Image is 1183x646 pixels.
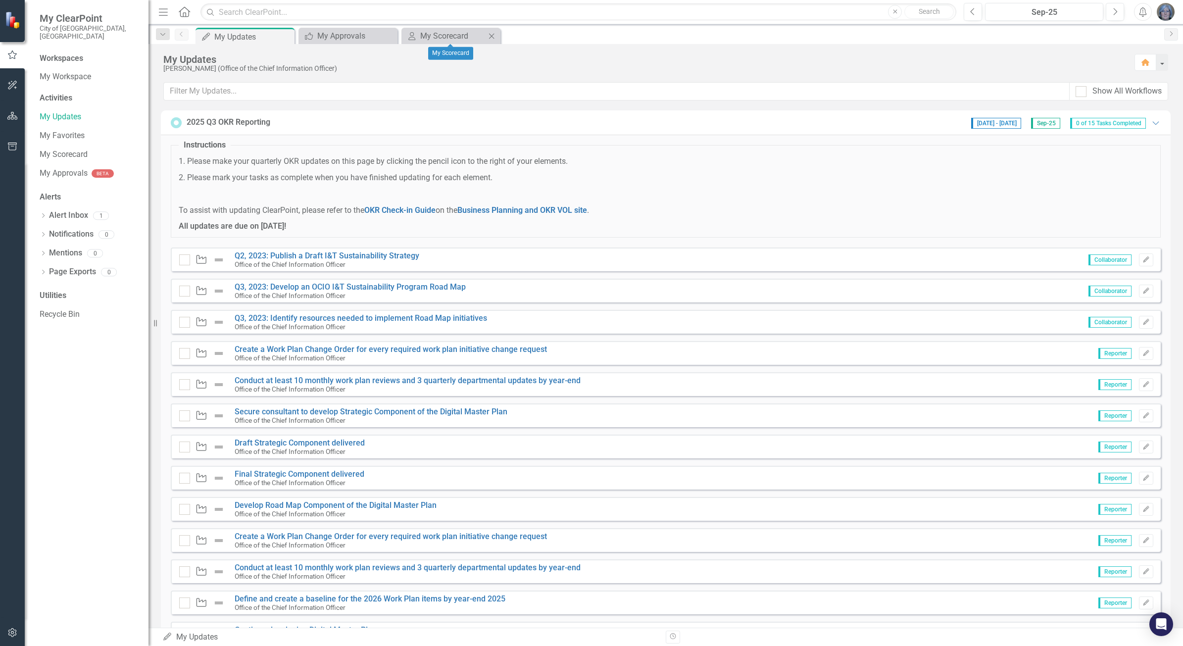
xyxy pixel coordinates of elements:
span: [DATE] - [DATE] [971,118,1021,129]
a: Draft Strategic Component delivered [235,438,365,447]
div: 0 [87,249,103,257]
p: 2. Please mark your tasks as complete when you have finished updating for each element. [179,172,1153,184]
span: Reporter [1098,566,1132,577]
span: Reporter [1098,597,1132,608]
a: Notifications [49,229,94,240]
a: Conduct at least 10 monthly work plan reviews and 3 quarterly departmental updates by year-end [235,376,581,385]
span: Collaborator [1088,254,1132,265]
img: Not Defined [213,316,225,328]
img: Not Defined [213,410,225,422]
strong: All updates are due on [DATE]! [179,221,286,231]
div: Utilities [40,290,139,301]
img: Alison Munro [1157,3,1175,21]
a: Define and create a baseline for the 2026 Work Plan items by year-end 2025​ [235,594,505,603]
span: Sep-25 [1031,118,1060,129]
img: Not Defined [213,535,225,547]
input: Filter My Updates... [163,82,1070,100]
div: 0 [101,268,117,276]
a: My Approvals [40,168,88,179]
a: Q3, 2023: Develop an OCIO I&T Sustainability Program Road Map [235,282,466,292]
p: To assist with updating ClearPoint, please refer to the on the . [179,205,1153,216]
span: Reporter [1098,535,1132,546]
img: Not Defined [213,348,225,359]
small: Office of the Chief Information Officer [235,260,345,268]
p: 1. Please make your quarterly OKR updates on this page by clicking the pencil icon to the right o... [179,156,1153,167]
div: My Approvals [317,30,395,42]
div: 1 [93,211,109,220]
div: My Updates [214,31,292,43]
span: Reporter [1098,379,1132,390]
small: Office of the Chief Information Officer [235,354,345,362]
a: My Approvals [301,30,395,42]
div: My Scorecard [428,47,473,60]
small: Office of the Chief Information Officer [235,292,345,299]
button: Sep-25 [985,3,1103,21]
div: My Scorecard [420,30,486,42]
legend: Instructions [179,140,231,151]
small: Office of the Chief Information Officer [235,510,345,518]
a: My Favorites [40,130,139,142]
small: City of [GEOGRAPHIC_DATA], [GEOGRAPHIC_DATA] [40,24,139,41]
span: Reporter [1098,473,1132,484]
span: Reporter [1098,504,1132,515]
a: Create a Work Plan Change Order for every required work plan initiative change request​ [235,532,547,541]
div: Sep-25 [988,6,1100,18]
small: Office of the Chief Information Officer [235,323,345,331]
a: Recycle Bin [40,309,139,320]
div: Open Intercom Messenger [1149,612,1173,636]
span: Reporter [1098,348,1132,359]
img: Not Defined [213,503,225,515]
small: Office of the Chief Information Officer [235,479,345,487]
small: Office of the Chief Information Officer [235,416,345,424]
small: Office of the Chief Information Officer [235,572,345,580]
img: Not Defined [213,472,225,484]
div: My Updates [163,54,1125,65]
a: Secure consultant to develop Strategic Component of the Digital Master Plan [235,407,507,416]
img: Not Defined [213,566,225,578]
div: BETA [92,169,114,178]
button: Search [904,5,954,19]
span: Reporter [1098,410,1132,421]
div: 0 [99,230,114,239]
img: Not Defined [213,379,225,391]
img: Not Defined [213,597,225,609]
a: My Workspace [40,71,139,83]
a: Alert Inbox [49,210,88,221]
a: My Scorecard [404,30,486,42]
a: Q3, 2023: Identify resources needed to implement Road Map initiatives [235,313,487,323]
img: ClearPoint Strategy [5,11,22,28]
span: Collaborator [1088,286,1132,297]
a: Develop Road Map Component of the Digital Master Plan [235,500,437,510]
small: Office of the Chief Information Officer [235,541,345,549]
span: 0 of 15 Tasks Completed [1070,118,1146,129]
small: Office of the Chief Information Officer [235,447,345,455]
span: Collaborator [1088,317,1132,328]
a: Create a Work Plan Change Order for every required work plan initiative change request [235,345,547,354]
input: Search ClearPoint... [200,3,956,21]
a: OKR Check-in Guide [364,205,436,215]
div: Show All Workflows [1092,86,1162,97]
div: Workspaces [40,53,83,64]
img: Not Defined [213,441,225,453]
img: Not Defined [213,285,225,297]
small: Office of the Chief Information Officer [235,603,345,611]
a: Page Exports [49,266,96,278]
span: Reporter [1098,442,1132,452]
div: 2025 Q3 OKR Reporting [187,117,270,128]
div: Activities [40,93,139,104]
a: Business Planning and OKR VOL site [457,205,587,215]
img: Not Defined [213,254,225,266]
a: Mentions [49,248,82,259]
span: My ClearPoint [40,12,139,24]
a: Conduct at least 10 monthly work plan reviews and 3 quarterly departmental updates by year-end​ [235,563,581,572]
div: My Updates [162,632,658,643]
div: Alerts [40,192,139,203]
a: My Updates [40,111,139,123]
a: My Scorecard [40,149,139,160]
a: Q2, 2023: Publish a Draft I&T Sustainability Strategy [235,251,419,260]
span: Search [919,7,940,15]
a: Final Strategic Component delivered [235,469,364,479]
small: Office of the Chief Information Officer [235,385,345,393]
div: [PERSON_NAME] (Office of the Chief Information Officer) [163,65,1125,72]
